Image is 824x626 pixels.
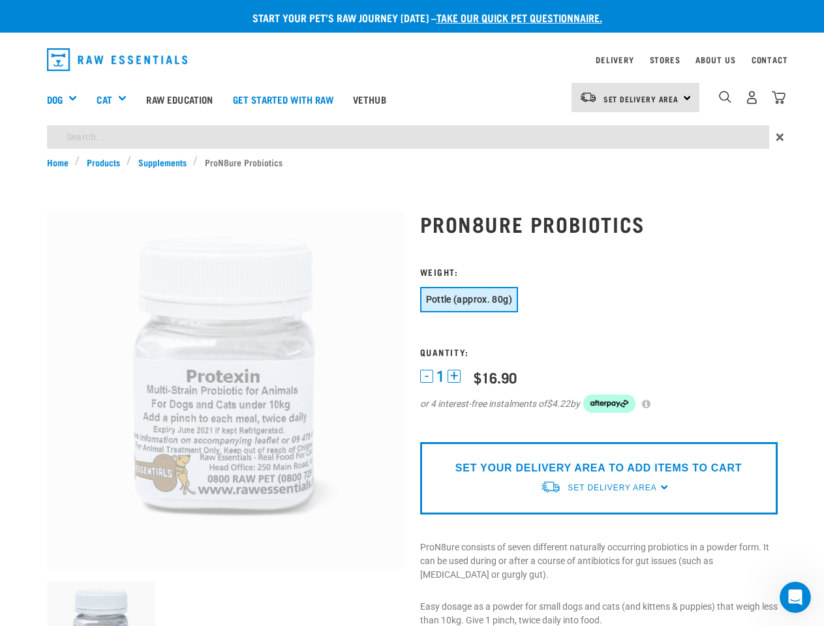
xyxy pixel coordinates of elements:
[47,211,404,569] img: Plastic Bottle Of Protexin For Dogs And Cats
[455,460,742,476] p: SET YOUR DELIVERY AREA TO ADD ITEMS TO CART
[47,92,63,107] a: Dog
[745,91,759,104] img: user.png
[719,91,731,103] img: home-icon-1@2x.png
[47,48,188,71] img: Raw Essentials Logo
[596,57,633,62] a: Delivery
[131,155,193,169] a: Supplements
[448,370,461,383] button: +
[420,347,778,357] h3: Quantity:
[426,294,512,305] span: Pottle (approx. 80g)
[780,582,811,613] iframe: Intercom live chat
[223,73,343,125] a: Get started with Raw
[436,370,444,383] span: 1
[420,212,778,235] h1: ProN8ure Probiotics
[420,267,778,276] h3: Weight:
[547,397,570,411] span: $4.22
[343,73,396,125] a: Vethub
[47,125,769,149] input: Search...
[37,43,788,76] nav: dropdown navigation
[80,155,127,169] a: Products
[474,369,517,385] div: $16.90
[583,395,635,413] img: Afterpay
[420,541,778,582] p: ProN8ure consists of seven different naturally occurring probiotics in a powder form. It can be u...
[540,480,561,494] img: van-moving.png
[650,57,680,62] a: Stores
[776,125,784,149] span: ×
[752,57,788,62] a: Contact
[136,73,222,125] a: Raw Education
[47,155,76,169] a: Home
[568,483,656,492] span: Set Delivery Area
[420,287,518,312] button: Pottle (approx. 80g)
[97,92,112,107] a: Cat
[420,370,433,383] button: -
[420,395,778,413] div: or 4 interest-free instalments of by
[436,14,602,20] a: take our quick pet questionnaire.
[695,57,735,62] a: About Us
[579,91,597,103] img: van-moving.png
[772,91,786,104] img: home-icon@2x.png
[47,155,778,169] nav: breadcrumbs
[603,97,679,101] span: Set Delivery Area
